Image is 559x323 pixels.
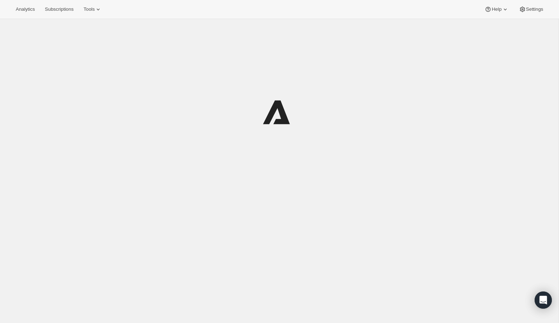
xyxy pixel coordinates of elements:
button: Analytics [11,4,39,14]
button: Tools [79,4,106,14]
span: Subscriptions [45,6,73,12]
span: Analytics [16,6,35,12]
span: Tools [83,6,95,12]
div: Open Intercom Messenger [535,291,552,309]
span: Help [492,6,501,12]
button: Subscriptions [40,4,78,14]
button: Help [480,4,513,14]
button: Settings [515,4,548,14]
span: Settings [526,6,543,12]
